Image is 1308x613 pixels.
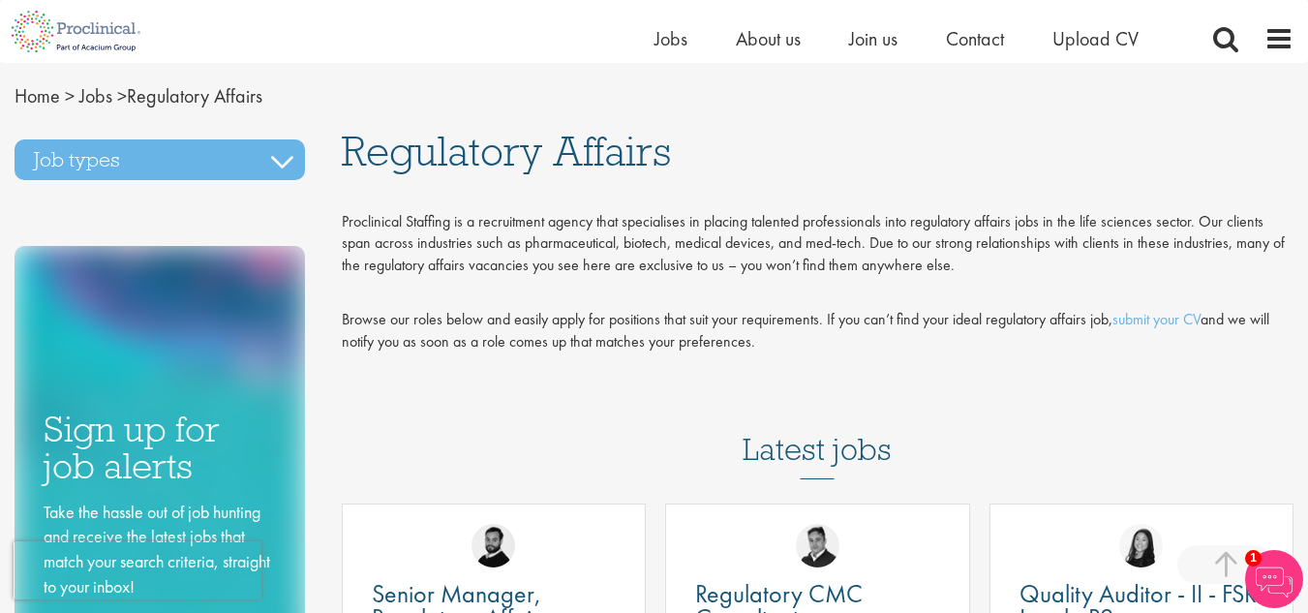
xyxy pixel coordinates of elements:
[15,83,60,108] a: breadcrumb link to Home
[654,26,687,51] a: Jobs
[471,524,515,567] img: Nick Walker
[79,83,112,108] a: breadcrumb link to Jobs
[117,83,127,108] span: >
[342,211,1293,278] div: Proclinical Staffing is a recruitment agency that specialises in placing talented professionals i...
[342,125,671,177] span: Regulatory Affairs
[946,26,1004,51] a: Contact
[1112,309,1201,329] a: submit your CV
[1119,524,1163,567] img: Numhom Sudsok
[1245,550,1303,608] img: Chatbot
[65,83,75,108] span: >
[1052,26,1139,51] a: Upload CV
[736,26,801,51] a: About us
[15,139,305,180] h3: Job types
[15,83,262,108] span: Regulatory Affairs
[849,26,897,51] a: Join us
[1245,550,1262,567] span: 1
[14,541,261,599] iframe: reCAPTCHA
[743,384,892,479] h3: Latest jobs
[796,524,839,567] img: Peter Duvall
[44,411,276,485] h3: Sign up for job alerts
[342,309,1293,353] div: Browse our roles below and easily apply for positions that suit your requirements. If you can’t f...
